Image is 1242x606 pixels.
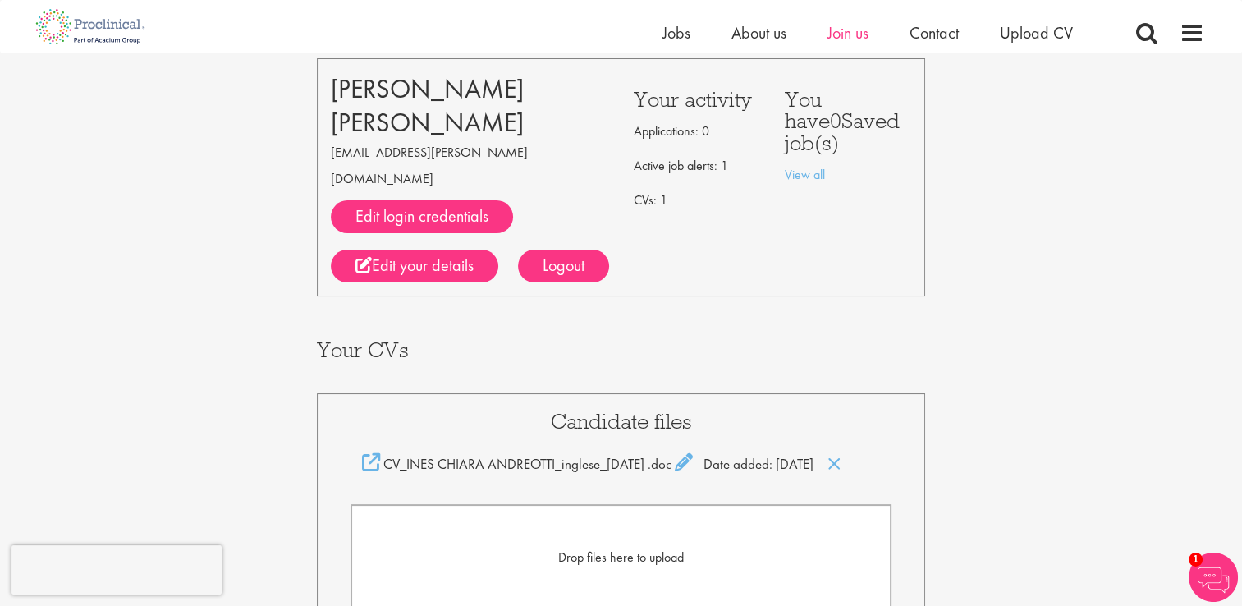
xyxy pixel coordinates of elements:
[662,22,690,44] a: Jobs
[518,250,609,282] div: Logout
[317,339,926,360] h3: Your CVs
[351,411,892,432] h3: Candidate files
[1189,553,1203,567] span: 1
[785,89,911,154] h3: You have Saved job(s)
[648,455,671,473] span: .doc
[1000,22,1073,44] a: Upload CV
[331,140,609,192] p: [EMAIL_ADDRESS][PERSON_NAME][DOMAIN_NAME]
[331,106,609,140] div: [PERSON_NAME]
[785,166,825,183] a: View all
[634,153,760,179] p: Active job alerts: 1
[558,549,684,566] span: Drop files here to upload
[331,250,498,282] a: Edit your details
[910,22,959,44] a: Contact
[351,453,892,474] div: Date added: [DATE]
[1189,553,1238,602] img: Chatbot
[383,455,644,473] span: CV_INES CHIARA ANDREOTTI_inglese_[DATE]
[331,72,609,106] div: [PERSON_NAME]
[331,200,513,233] a: Edit login credentials
[11,545,222,595] iframe: reCAPTCHA
[634,187,760,213] p: CVs: 1
[827,22,868,44] a: Join us
[634,89,760,110] h3: Your activity
[830,107,841,134] span: 0
[731,22,786,44] a: About us
[634,118,760,145] p: Applications: 0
